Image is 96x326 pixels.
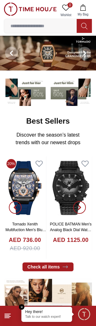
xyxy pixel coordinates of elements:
[4,3,57,16] img: ...
[75,12,91,17] span: My Bag
[58,3,74,19] a: 0Wishlist
[25,309,68,314] div: Hey there!
[51,77,93,106] img: Men's Watches Banner
[77,307,91,321] div: Chat Widget
[19,304,25,310] em: Close tooltip
[53,236,88,244] h4: AED 1125.00
[74,3,92,19] button: My Bag
[22,262,74,271] a: Check all items
[58,13,74,17] span: Wishlist
[4,278,92,311] img: ...
[26,116,70,126] h2: Best Sellers
[50,157,92,220] img: POLICE BATMAN Men's Analog Black Dial Watch - PEWGD0022601
[4,77,46,106] img: Women's Watches Banner
[67,3,73,8] span: 0
[25,315,68,319] p: Talk to our watch expert!
[50,222,92,238] a: POLICE BATMAN Men's Analog Black Dial Watch - PEWGD0022601
[9,131,87,146] p: Discover the season’s latest trends with our newest drops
